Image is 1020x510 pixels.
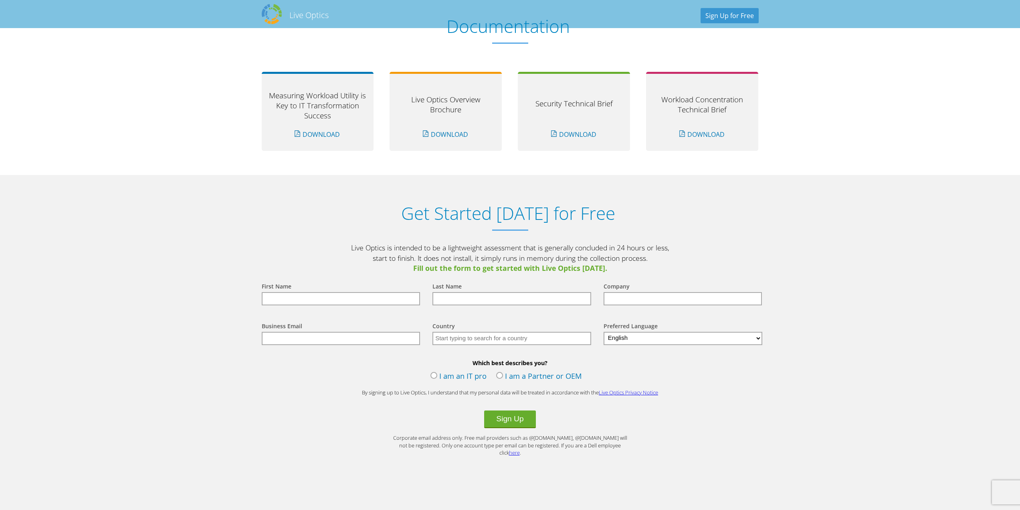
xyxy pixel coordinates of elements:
[432,282,462,292] label: Last Name
[484,410,535,428] button: Sign Up
[599,389,658,396] a: Live Optics Privacy Notice
[289,10,329,20] h2: Live Optics
[267,90,368,120] h3: Measuring Workload Utility is Key to IT Transformation Success
[432,332,591,345] input: Start typing to search for a country
[701,8,759,23] a: Sign Up for Free
[419,127,473,142] a: Download
[262,322,302,332] label: Business Email
[390,434,630,457] p: Corporate email address only. Free mail providers such as @[DOMAIN_NAME], @[DOMAIN_NAME] will not...
[254,16,763,37] h1: Documentation
[262,4,282,24] img: Dell Dpack
[430,371,487,383] label: I am an IT pro
[291,127,345,142] a: Download
[350,389,671,396] p: By signing up to Live Optics, I understand that my personal data will be treated in accordance wi...
[675,127,729,142] a: Download
[254,359,767,367] b: Which best describes you?
[395,94,496,114] h3: Live Optics Overview Brochure
[262,282,291,292] label: First Name
[652,94,753,114] h3: Workload Concentration Technical Brief
[350,243,671,274] p: Live Optics is intended to be a lightweight assessment that is generally concluded in 24 hours or...
[254,203,763,224] h1: Get Started [DATE] for Free
[350,263,671,274] span: Fill out the form to get started with Live Optics [DATE].
[432,322,455,332] label: Country
[509,449,520,456] a: here
[547,127,601,142] a: Download
[604,322,658,332] label: Preferred Language
[523,98,624,108] h3: Security Technical Brief
[496,371,582,383] label: I am a Partner or OEM
[604,282,630,292] label: Company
